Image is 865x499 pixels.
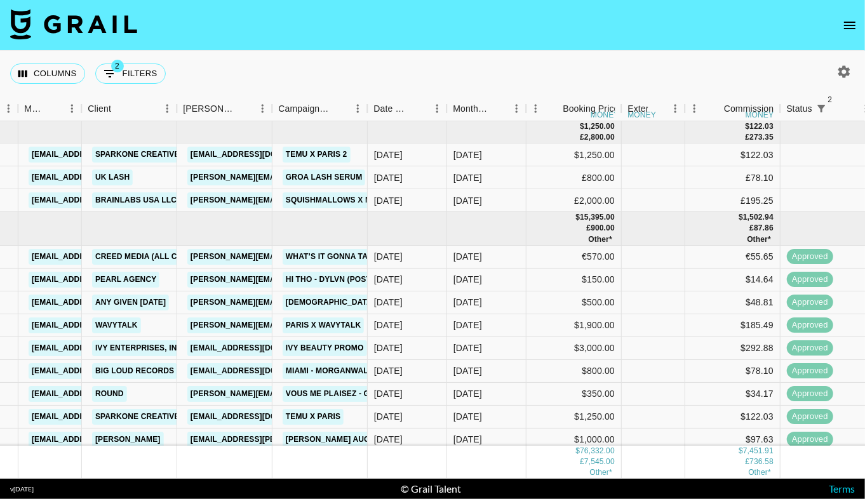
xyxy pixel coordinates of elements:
[754,223,774,234] div: 87.86
[29,272,171,288] a: [EMAIL_ADDRESS][DOMAIN_NAME]
[812,100,830,117] div: 2 active filters
[749,223,754,234] div: £
[374,149,403,161] div: 27/08/2025
[373,96,410,121] div: Date Created
[187,386,394,402] a: [PERSON_NAME][EMAIL_ADDRESS][DOMAIN_NAME]
[589,468,612,477] span: € 570.00
[367,96,446,121] div: Date Created
[787,319,833,331] span: approved
[29,249,171,265] a: [EMAIL_ADDRESS][DOMAIN_NAME]
[526,406,622,429] div: $1,250.00
[283,192,383,208] a: Squishmallows X Mia
[489,100,507,117] button: Sort
[627,111,656,119] div: money
[235,100,253,117] button: Sort
[29,170,171,185] a: [EMAIL_ADDRESS][DOMAIN_NAME]
[10,9,137,39] img: Grail Talent
[580,121,584,132] div: $
[401,482,462,495] div: © Grail Talent
[92,409,216,425] a: Sparkone Creative Limited
[829,482,855,495] a: Terms
[786,96,812,121] div: Status
[787,388,833,400] span: approved
[374,319,403,331] div: 21/07/2025
[278,96,330,121] div: Campaign (Type)
[685,99,704,118] button: Menu
[749,456,774,467] div: 736.58
[187,317,394,333] a: [PERSON_NAME][EMAIL_ADDRESS][DOMAIN_NAME]
[526,166,622,189] div: £800.00
[453,96,489,121] div: Month Due
[685,166,781,189] div: £78.10
[283,340,367,356] a: Ivy Beauty Promo
[453,433,482,446] div: Aug '25
[526,143,622,166] div: $1,250.00
[283,363,387,379] a: Miami - morganwallen
[685,143,781,166] div: $122.03
[739,446,743,456] div: $
[187,249,460,265] a: [PERSON_NAME][EMAIL_ADDRESS][PERSON_NAME][DOMAIN_NAME]
[374,194,403,207] div: 07/08/2025
[526,383,622,406] div: $350.00
[526,429,622,451] div: $1,000.00
[746,121,750,132] div: $
[685,429,781,451] div: $97.63
[666,99,685,118] button: Menu
[453,171,482,184] div: Sep '25
[29,432,171,448] a: [EMAIL_ADDRESS][DOMAIN_NAME]
[177,96,272,121] div: Booker
[283,249,387,265] a: WHAT’S IT GONNA TAKE?
[92,363,177,379] a: Big Loud Records
[187,432,394,448] a: [EMAIL_ADDRESS][PERSON_NAME][DOMAIN_NAME]
[374,273,403,286] div: 31/07/2025
[88,96,111,121] div: Client
[526,189,622,212] div: £2,000.00
[787,434,833,446] span: approved
[187,363,330,379] a: [EMAIL_ADDRESS][DOMAIN_NAME]
[92,147,216,163] a: Sparkone Creative Limited
[95,63,166,84] button: Show filters
[29,317,171,333] a: [EMAIL_ADDRESS][DOMAIN_NAME]
[272,96,367,121] div: Campaign (Type)
[685,189,781,212] div: £195.25
[746,456,750,467] div: £
[526,269,622,291] div: $150.00
[283,170,365,185] a: Groa Lash Serum
[743,212,774,223] div: 1,502.94
[92,295,169,310] a: Any given [DATE]
[92,272,159,288] a: Pearl Agency
[563,96,619,121] div: Booking Price
[92,249,224,265] a: Creed Media (All Campaigns)
[685,337,781,360] div: $292.88
[29,363,171,379] a: [EMAIL_ADDRESS][DOMAIN_NAME]
[648,100,666,117] button: Sort
[812,100,830,117] button: Show filters
[374,250,403,263] div: 01/08/2025
[158,99,177,118] button: Menu
[29,409,171,425] a: [EMAIL_ADDRESS][DOMAIN_NAME]
[743,446,774,456] div: 7,451.91
[187,192,460,208] a: [PERSON_NAME][EMAIL_ADDRESS][PERSON_NAME][DOMAIN_NAME]
[283,432,454,448] a: [PERSON_NAME] August Quality Store
[580,446,615,456] div: 76,332.00
[526,337,622,360] div: $3,000.00
[374,387,403,400] div: 25/07/2025
[187,147,330,163] a: [EMAIL_ADDRESS][DOMAIN_NAME]
[591,223,615,234] div: 900.00
[92,386,127,402] a: Round
[81,96,177,121] div: Client
[92,317,141,333] a: WavyTalk
[283,147,351,163] a: Temu x Paris 2
[374,342,403,354] div: 24/06/2025
[453,319,482,331] div: Aug '25
[685,360,781,383] div: $78.10
[187,272,394,288] a: [PERSON_NAME][EMAIL_ADDRESS][DOMAIN_NAME]
[453,273,482,286] div: Aug '25
[410,100,427,117] button: Sort
[348,99,367,118] button: Menu
[374,433,403,446] div: 30/07/2025
[18,96,81,121] div: Manager
[507,99,526,118] button: Menu
[749,132,774,143] div: 273.35
[453,387,482,400] div: Aug '25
